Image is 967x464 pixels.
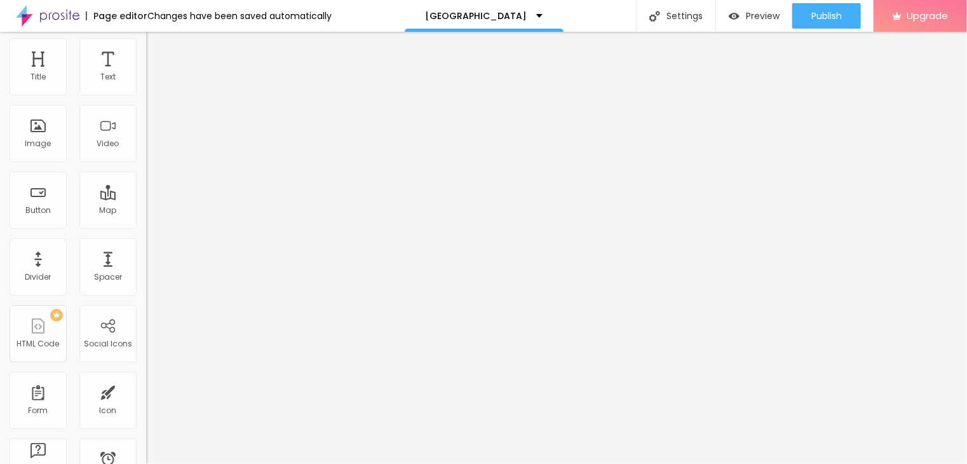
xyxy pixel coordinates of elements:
div: HTML Code [17,339,60,348]
div: Text [100,72,116,81]
span: Preview [746,11,780,21]
div: Title [30,72,46,81]
div: Social Icons [84,339,132,348]
div: Form [29,406,48,415]
div: Map [100,206,117,215]
div: Page editor [86,11,147,20]
span: Upgrade [907,10,948,21]
img: Icone [649,11,660,22]
p: [GEOGRAPHIC_DATA] [425,11,527,20]
iframe: Editor [146,32,967,464]
div: Icon [100,406,117,415]
div: Button [25,206,51,215]
div: Divider [25,273,51,282]
button: Publish [792,3,861,29]
div: Changes have been saved automatically [147,11,332,20]
div: Video [97,139,119,148]
div: Spacer [94,273,122,282]
button: Preview [716,3,792,29]
img: view-1.svg [729,11,740,22]
div: Image [25,139,51,148]
span: Publish [811,11,842,21]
